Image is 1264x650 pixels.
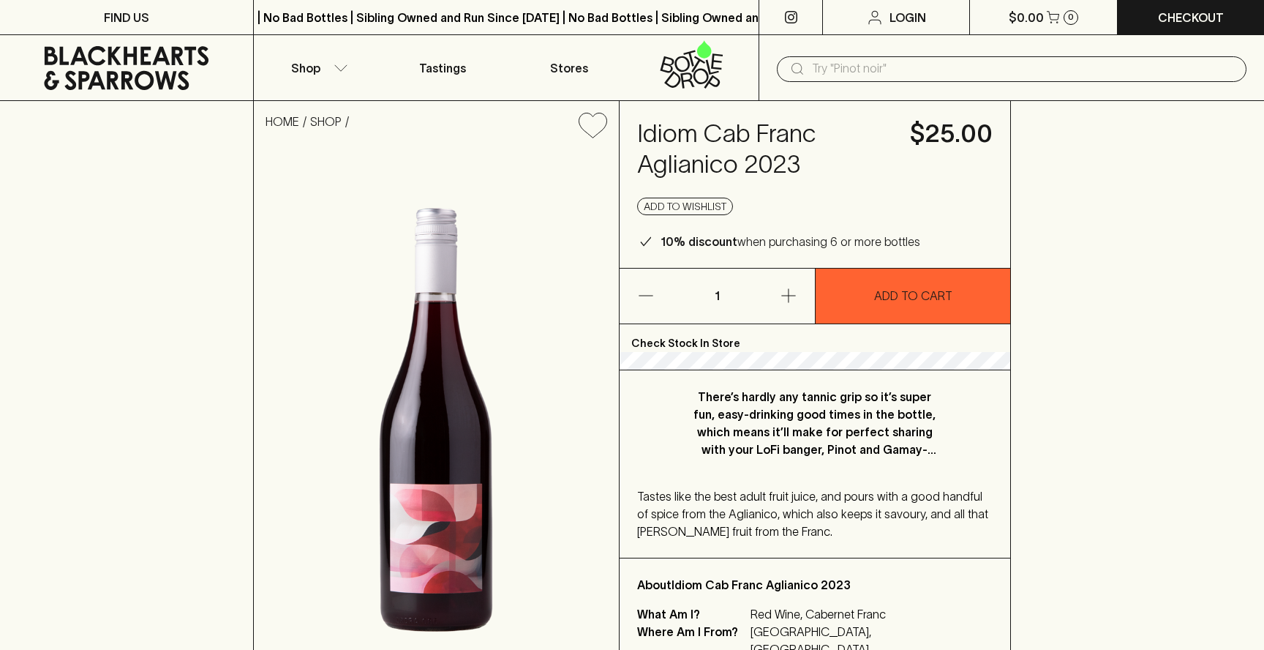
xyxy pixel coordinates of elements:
p: What Am I? [637,605,747,623]
span: There’s hardly any tannic grip so it’s super fun, easy-drinking good times in the bottle, which m... [693,390,936,474]
p: 0 [1068,13,1074,21]
a: HOME [266,115,299,128]
span: Tastes like the best adult fruit juice, and pours with a good handful of spice from the Aglianico... [637,490,988,538]
b: 10% discount [661,235,737,248]
p: Tastings [419,59,466,77]
p: FIND US [104,9,149,26]
p: when purchasing 6 or more bottles [661,233,920,250]
p: Checkout [1158,9,1224,26]
p: 1 [699,269,734,324]
a: Tastings [380,35,506,100]
p: Red Wine, Cabernet Franc [750,605,976,623]
p: Login [889,9,926,26]
p: ADD TO CART [874,287,952,305]
button: Shop [254,35,380,100]
h4: Idiom Cab Franc Aglianico 2023 [637,119,893,180]
p: Stores [550,59,588,77]
button: Add to wishlist [637,198,733,215]
p: About Idiom Cab Franc Aglianico 2023 [637,576,993,594]
p: $0.00 [1009,9,1044,26]
a: SHOP [310,115,342,128]
input: Try "Pinot noir" [812,57,1235,81]
button: ADD TO CART [816,269,1010,324]
p: Check Stock In Store [620,324,1011,352]
a: Stores [506,35,633,100]
button: Add to wishlist [573,107,613,144]
h4: $25.00 [910,119,993,149]
p: Shop [291,59,320,77]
